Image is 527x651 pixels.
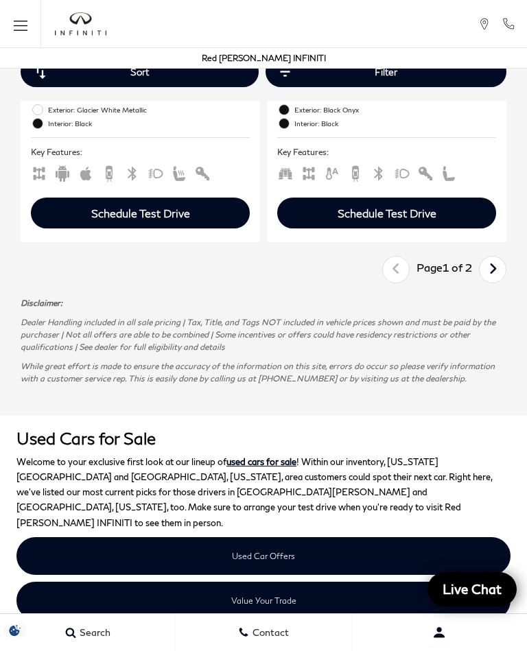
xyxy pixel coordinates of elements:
span: Apple Car-Play [78,167,94,177]
p: Welcome to your exclusive first look at our lineup of ! Within our inventory, [US_STATE][GEOGRAPH... [16,454,511,530]
span: Keyless Entry [194,167,211,177]
a: next page [478,258,508,281]
span: Interior: Black [294,117,496,130]
span: Auto Climate Control [324,167,340,177]
span: Backup Camera [347,167,364,177]
div: Schedule Test Drive - Lexus GX 460 [277,198,496,228]
span: Android Auto [54,167,71,177]
button: Open user profile menu [352,615,527,650]
strong: Used Cars for Sale [16,428,156,448]
span: Backup Camera [101,167,117,177]
div: Schedule Test Drive [91,206,190,220]
span: Interior: Black [48,117,250,130]
div: Schedule Test Drive - Audi A4 45 S line Premium Plus [31,198,250,228]
p: While great effort is made to ensure the accuracy of the information on this site, errors do occu... [21,360,506,385]
a: Used Car Offers [16,537,511,575]
a: Red [PERSON_NAME] INFINITI [202,53,326,63]
a: Live Chat [428,572,517,606]
p: Dealer Handling included in all sale pricing | Tax, Title, and Tags NOT included in vehicle price... [21,316,506,353]
span: Heated Seats [171,167,187,177]
div: Page 1 of 2 [410,256,479,283]
div: Schedule Test Drive [338,206,436,220]
span: AWD [31,167,47,177]
a: Value Your Trade [16,582,511,619]
span: Exterior: Glacier White Metallic [48,103,250,117]
span: Key Features : [277,145,496,160]
span: Search [76,627,110,639]
span: Fog Lights [148,167,164,177]
span: Bluetooth [124,167,141,177]
span: Bluetooth [371,167,387,177]
img: INFINITI [55,12,106,36]
button: Sort [21,56,259,87]
span: Fog Lights [394,167,410,177]
strong: Disclaimer: [21,298,62,308]
span: Contact [249,627,289,639]
a: infiniti [55,12,106,36]
span: Keyless Entry [417,167,434,177]
span: Leather Seats [441,167,457,177]
a: used cars for sale [226,456,296,467]
span: Third Row Seats [277,167,294,177]
span: Live Chat [436,580,508,597]
span: Key Features : [31,145,250,160]
span: Exterior: Black Onyx [294,103,496,117]
button: Filter [266,56,506,87]
span: AWD [301,167,317,177]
